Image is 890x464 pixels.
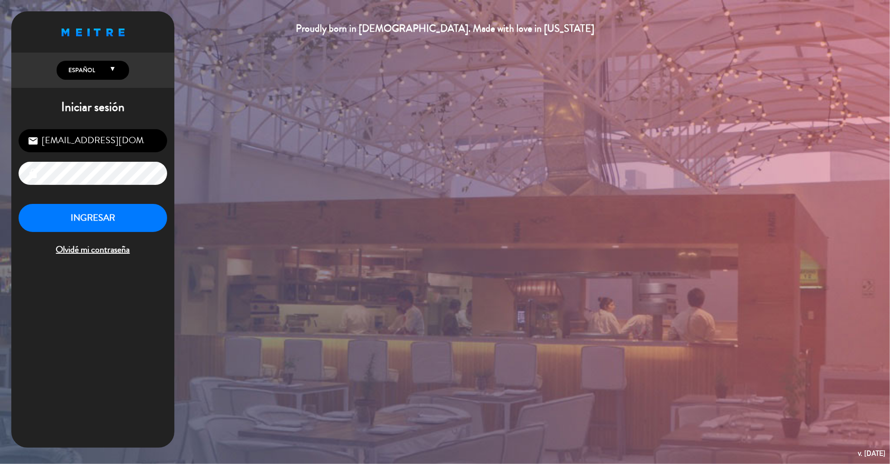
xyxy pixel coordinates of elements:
h1: Iniciar sesión [11,100,174,115]
input: Correo Electrónico [19,129,167,152]
span: Español [66,66,95,75]
span: Olvidé mi contraseña [19,242,167,257]
i: email [28,135,38,146]
button: INGRESAR [19,204,167,232]
div: v. [DATE] [858,447,885,459]
i: lock [28,168,38,179]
